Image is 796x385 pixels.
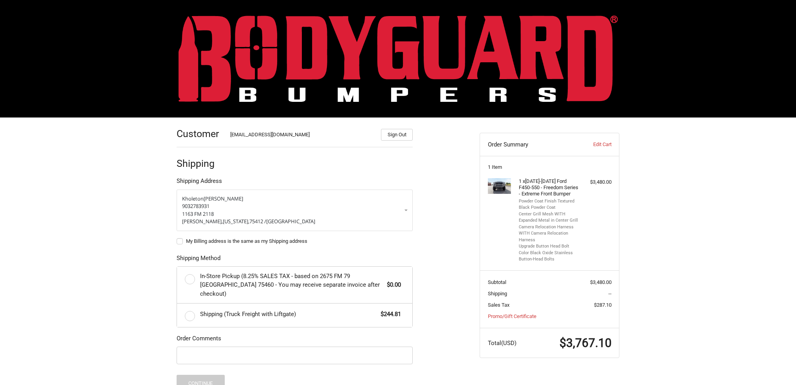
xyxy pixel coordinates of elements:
h3: Order Summary [488,141,573,148]
span: [US_STATE], [223,218,249,225]
h2: Shipping [177,157,222,170]
span: 9032783931 [182,202,209,210]
li: Camera Relocation Harness WITH Camera Relocation Harness [519,224,579,244]
div: $3,480.00 [581,178,612,186]
h4: 1 x [DATE]-[DATE] Ford F450-550 - Freedom Series - Extreme Front Bumper [519,178,579,197]
span: Subtotal [488,279,506,285]
a: Promo/Gift Certificate [488,313,536,319]
span: In-Store Pickup (8.25% SALES TAX - based on 2675 FM 79 [GEOGRAPHIC_DATA] 75460 - You may receive ... [200,272,383,298]
span: [PERSON_NAME] [204,195,243,202]
span: $0.00 [383,280,401,289]
li: Upgrade Button Head Bolt Color Black Oxide Stainless Button-Head Bolts [519,243,579,263]
h3: 1 Item [488,164,612,170]
div: [EMAIL_ADDRESS][DOMAIN_NAME] [230,131,374,141]
span: Shipping (Truck Freight with Liftgate) [200,310,377,319]
legend: Shipping Address [177,177,222,189]
span: 75412 / [249,218,266,225]
li: Center Grill Mesh WITH Expanded Metal in Center Grill [519,211,579,224]
span: Total (USD) [488,340,516,347]
span: $3,767.10 [560,336,612,350]
span: Kholeton [182,195,204,202]
iframe: Chat Widget [757,347,796,385]
span: Shipping [488,291,507,296]
img: BODYGUARD BUMPERS [179,15,618,102]
span: $244.81 [377,310,401,319]
h2: Customer [177,128,222,140]
button: Sign Out [381,129,413,141]
span: $3,480.00 [590,279,612,285]
a: Edit Cart [572,141,611,148]
span: [GEOGRAPHIC_DATA] [266,218,315,225]
span: Sales Tax [488,302,509,308]
label: My Billing address is the same as my Shipping address [177,238,413,244]
legend: Order Comments [177,334,221,347]
li: Powder Coat Finish Textured Black Powder Coat [519,198,579,211]
span: 1163 FM 2118 [182,210,214,217]
span: $287.10 [594,302,612,308]
legend: Shipping Method [177,254,220,266]
a: Enter or select a different address [177,190,413,231]
span: [PERSON_NAME], [182,218,223,225]
span: -- [608,291,612,296]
